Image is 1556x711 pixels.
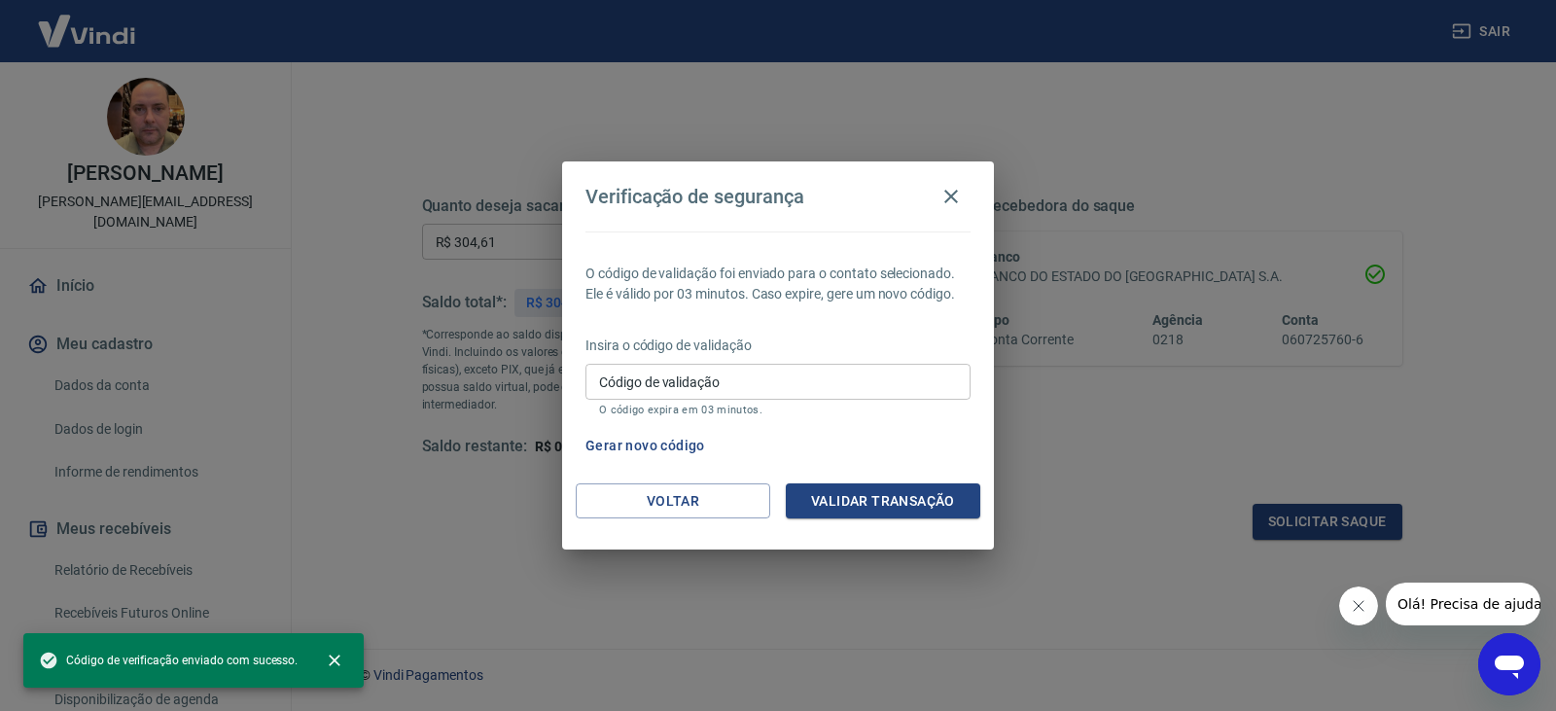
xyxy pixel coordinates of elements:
[1339,587,1378,625] iframe: Fechar mensagem
[39,651,298,670] span: Código de verificação enviado com sucesso.
[578,428,713,464] button: Gerar novo código
[585,185,804,208] h4: Verificação de segurança
[599,404,957,416] p: O código expira em 03 minutos.
[1386,583,1540,625] iframe: Mensagem da empresa
[12,14,163,29] span: Olá! Precisa de ajuda?
[786,483,980,519] button: Validar transação
[313,639,356,682] button: close
[1478,633,1540,695] iframe: Botão para abrir a janela de mensagens
[576,483,770,519] button: Voltar
[585,336,971,356] p: Insira o código de validação
[585,264,971,304] p: O código de validação foi enviado para o contato selecionado. Ele é válido por 03 minutos. Caso e...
